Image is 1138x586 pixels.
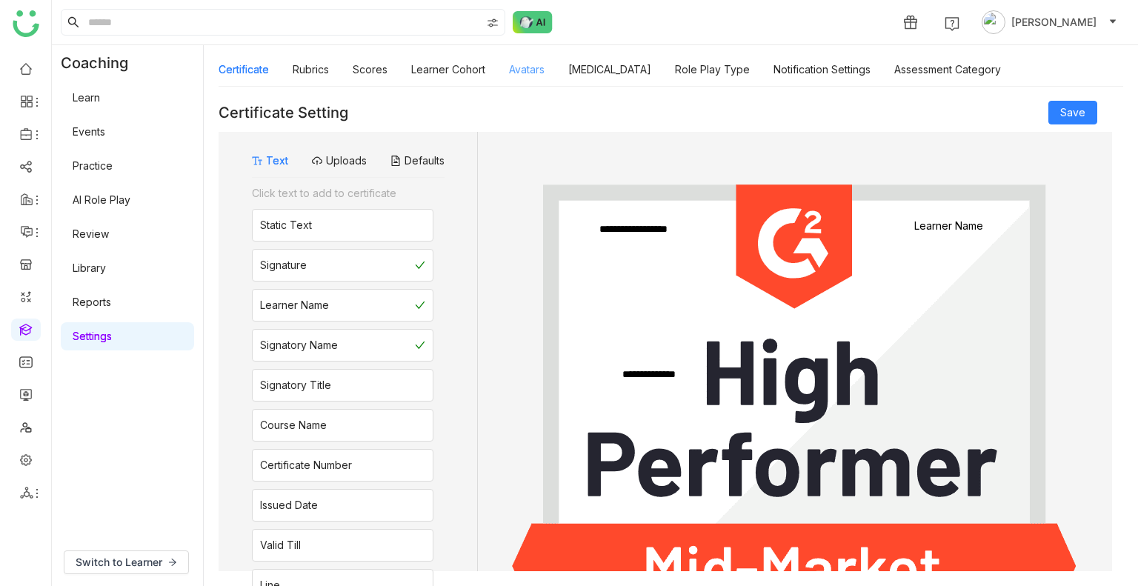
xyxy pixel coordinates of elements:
[260,457,352,473] div: Certificate Number
[979,10,1120,34] button: [PERSON_NAME]
[219,63,269,76] a: Certificate
[260,297,329,313] div: Learner Name
[773,63,871,76] a: Notification Settings
[73,125,105,138] a: Events
[260,497,318,513] div: Issued Date
[1011,14,1097,30] span: [PERSON_NAME]
[675,63,750,76] a: Role Play Type
[312,153,367,169] button: Uploads
[353,63,387,76] a: Scores
[76,554,162,570] span: Switch to Learner
[73,262,106,274] a: Library
[945,16,959,31] img: help.svg
[73,91,100,104] a: Learn
[73,227,109,240] a: Review
[73,159,113,172] a: Practice
[260,537,301,553] div: Valid Till
[64,550,189,574] button: Switch to Learner
[1060,104,1085,121] span: Save
[293,63,329,76] a: Rubrics
[219,104,348,121] div: Certificate Setting
[487,17,499,29] img: search-type.svg
[73,193,130,206] a: AI Role Play
[894,63,1001,76] a: Assessment Category
[390,153,445,169] button: Defaults
[52,45,150,81] div: Coaching
[876,219,1020,232] gtmb-token-detail: Learner Name
[260,417,327,433] div: Course Name
[252,185,433,202] div: Click text to add to certificate
[73,330,112,342] a: Settings
[982,10,1005,34] img: avatar
[260,377,331,393] div: Signatory Title
[509,63,545,76] a: Avatars
[260,217,312,233] div: Static Text
[1048,101,1097,124] button: Save
[252,153,288,169] button: Text
[568,63,651,76] a: [MEDICAL_DATA]
[513,11,553,33] img: ask-buddy-normal.svg
[260,257,307,273] div: Signature
[73,296,111,308] a: Reports
[411,63,485,76] a: Learner Cohort
[13,10,39,37] img: logo
[260,337,338,353] div: Signatory Name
